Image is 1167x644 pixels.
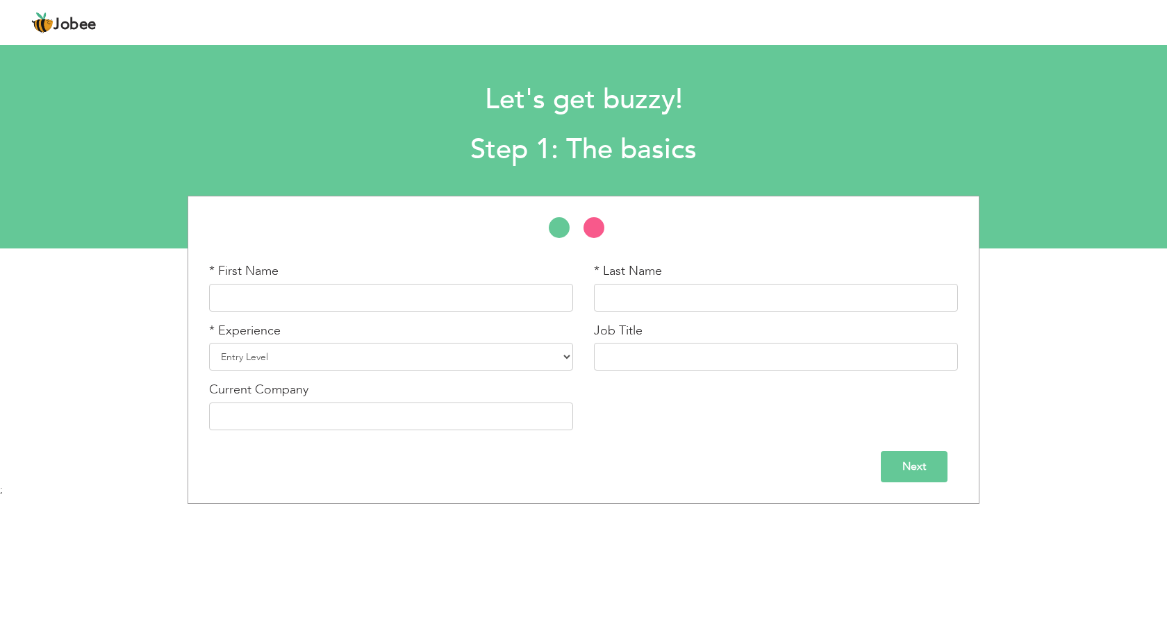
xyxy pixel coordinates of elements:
[594,262,662,280] label: * Last Name
[209,262,279,280] label: * First Name
[209,322,281,340] label: * Experience
[53,17,97,33] span: Jobee
[209,381,308,399] label: Current Company
[31,12,53,34] img: jobee.io
[881,451,947,482] input: Next
[156,82,1011,118] h1: Let's get buzzy!
[156,132,1011,168] h2: Step 1: The basics
[594,322,643,340] label: Job Title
